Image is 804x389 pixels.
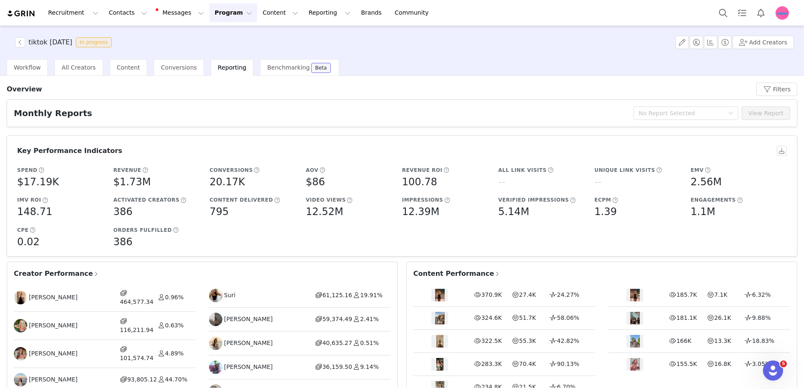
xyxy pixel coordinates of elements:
span: 7.1K [714,291,727,298]
img: content thumbnail [630,335,640,348]
h5: 12.39M [402,204,439,219]
span: 4.89% [165,350,183,357]
button: Filters [756,83,797,96]
a: Tasks [733,3,751,22]
span: [PERSON_NAME] [29,349,77,358]
img: fd1cbe3e-7938-4636-b07e-8de74aeae5d6.jpg [776,6,789,20]
span: Suri [224,291,235,300]
button: Content [258,3,303,22]
h5: Content Delivered [210,196,273,204]
h5: Spend [17,166,37,174]
h5: Verified Impressions [498,196,569,204]
span: Reporting [218,64,246,71]
span: [PERSON_NAME] [224,315,273,324]
h5: -- [498,174,505,189]
h5: CPE [17,226,28,234]
span: 283.3K [481,360,502,367]
span: 44.70% [165,376,187,383]
span: 101,574.74 [120,355,153,361]
h5: AOV [306,166,318,174]
span: 6.32% [752,291,770,298]
span: 0.63% [165,322,183,329]
h5: 1.39 [595,204,617,219]
h5: 1.1M [691,204,715,219]
span: 0.51% [360,340,379,346]
h5: 5.14M [498,204,529,219]
img: f15b351e-c65d-4150-9f44-ce8ba78a40be.jpg [209,289,222,302]
h5: Impressions [402,196,443,204]
span: [PERSON_NAME] [29,375,77,384]
button: Profile [770,6,797,20]
h5: 0.02 [17,234,39,249]
div: Beta [315,65,327,70]
span: [PERSON_NAME] [29,321,77,330]
h5: Orders Fulfilled [113,226,172,234]
img: content thumbnail [630,289,640,301]
button: Program [209,3,257,22]
span: 324.6K [481,314,502,321]
span: 181.1K [676,314,697,321]
span: 61,125.16 [322,292,352,298]
iframe: Intercom live chat [763,360,783,381]
span: 2.41% [360,316,379,322]
span: 9.88% [752,314,770,321]
span: [PERSON_NAME] [224,339,273,348]
span: Benchmarking [267,64,309,71]
h3: Key Performance Indicators [17,146,122,156]
span: 5 [780,360,787,367]
span: 40,635.27 [322,340,352,346]
i: icon: down [728,111,733,117]
span: Content Performance [413,269,500,279]
span: 166K [676,337,691,344]
a: Brands [356,3,389,22]
button: Contacts [104,3,152,22]
span: 24.27% [557,291,579,298]
img: content thumbnail [436,335,443,348]
img: content thumbnail [630,312,640,324]
span: 155.5K [676,360,697,367]
span: Creator Performance [14,269,99,279]
h5: Revenue ROI [402,166,443,174]
span: 36,159.50 [322,363,352,370]
span: 116,211.94 [120,327,153,333]
span: 185.7K [676,291,697,298]
img: content thumbnail [630,358,640,371]
span: 370.9K [481,291,502,298]
span: All Creators [62,64,95,71]
img: c7d37ccd-c50b-4f60-ac9b-281b6d28ebe5.jpg [14,291,27,304]
img: 6dd7b371-c6c1-4735-be70-0966c46600eb.jpg [14,319,27,332]
h5: Unique Link Visits [595,166,655,174]
h5: EMV [691,166,703,174]
h5: Conversions [210,166,253,174]
span: 70.4K [519,360,536,367]
span: 27.4K [519,291,536,298]
h3: Overview [7,84,42,94]
img: f423fb90-db79-471b-b46e-b3b720ce3569.jpg [14,373,27,386]
span: 13.3K [714,337,731,344]
h5: 386 [113,204,133,219]
h5: Activated Creators [113,196,180,204]
h5: Revenue [113,166,141,174]
img: grin logo [7,10,36,18]
h5: 12.52M [306,204,343,219]
span: 19.91% [360,292,382,298]
h5: eCPM [595,196,611,204]
span: 26.1K [714,314,731,321]
h5: -- [595,174,602,189]
button: Add Creators [732,36,794,49]
button: View Report [742,106,790,120]
h5: Video Views [306,196,346,204]
span: [PERSON_NAME] [29,293,77,302]
span: Conversions [161,64,197,71]
span: 9.14% [360,363,379,370]
img: content thumbnail [436,358,443,371]
h2: Monthly Reports [14,107,92,119]
h5: $17.19K [17,174,59,189]
h5: 386 [113,234,133,249]
span: 3.05% [752,360,770,367]
button: Search [714,3,732,22]
span: 90.13% [557,360,579,367]
h5: 2.56M [691,174,722,189]
span: 58.06% [557,314,579,321]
